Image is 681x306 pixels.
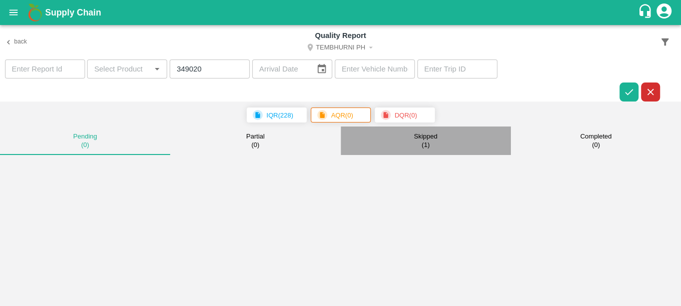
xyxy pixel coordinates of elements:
[90,62,148,75] input: Select Product
[414,132,437,140] p: Skipped
[267,110,294,120] p: IQR ( 228 )
[422,141,430,149] small: ( 1 )
[311,107,371,122] span: AQR(0)
[25,2,45,22] img: logo
[247,107,307,122] span: IQR(228)
[395,110,417,120] p: DQR ( 0 )
[251,141,259,149] small: ( 0 )
[139,29,542,42] h6: Quality Report
[5,59,85,78] input: Enter Report Id
[151,62,164,75] button: Open
[312,59,331,78] button: Choose date
[45,5,637,19] a: Supply Chain
[637,3,655,21] div: customer-support
[592,141,600,149] small: ( 0 )
[139,42,542,55] button: Select DC
[246,132,265,140] p: Partial
[2,1,25,24] button: open drawer
[375,107,435,122] span: DQR(0)
[331,110,353,120] p: AQR ( 0 )
[417,59,497,78] input: Enter Trip ID
[45,7,101,17] b: Supply Chain
[73,132,97,140] p: Pending
[655,2,673,23] div: account of current user
[252,59,308,78] input: Arrival Date
[81,141,89,149] small: ( 0 )
[580,132,611,140] p: Completed
[335,59,415,78] input: Enter Vehicle Number
[170,59,250,78] input: Enter Shipment Id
